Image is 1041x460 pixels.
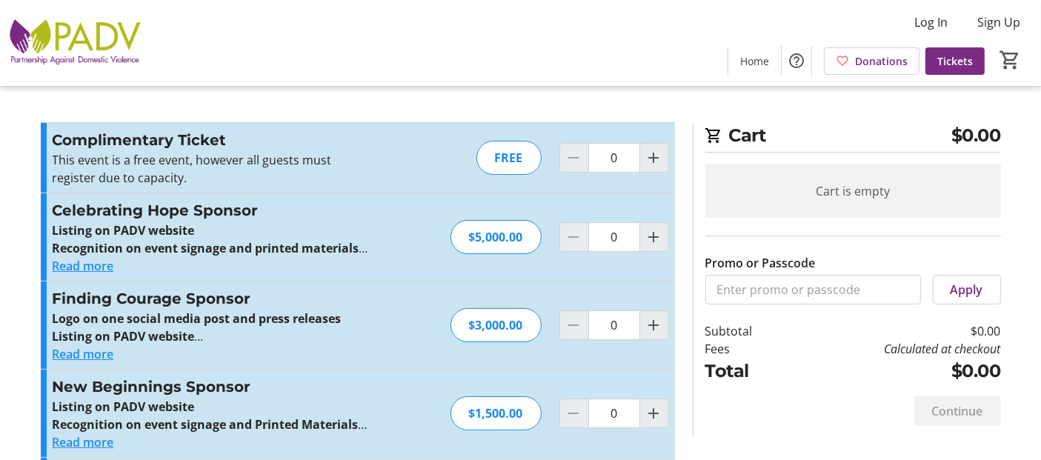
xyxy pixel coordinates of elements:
[997,47,1023,73] button: Cart
[588,222,640,252] input: Celebrating Hope Sponsor Quantity
[53,129,376,151] h3: Complimentary Ticket
[53,222,195,239] strong: Listing on PADV website
[53,257,114,275] button: Read more
[640,399,668,427] button: Increment by one
[933,275,1001,304] button: Apply
[965,10,1032,34] button: Sign Up
[937,53,973,69] span: Tickets
[53,399,195,415] strong: Listing on PADV website
[824,47,919,75] a: Donations
[705,322,791,340] td: Subtotal
[640,144,668,172] button: Increment by one
[53,433,114,451] button: Read more
[855,53,908,69] span: Donations
[640,311,668,339] button: Increment by one
[53,328,204,344] strong: Listing on PADV website
[450,308,542,342] div: $3,000.00
[728,47,781,75] a: Home
[53,376,376,398] h3: New Beginnings Sponsor
[9,6,141,80] img: Partnership Against Domestic Violence's Logo
[476,141,542,175] div: FREE
[588,310,640,340] input: Finding Courage Sponsor Quantity
[791,340,1000,358] td: Calculated at checkout
[53,310,342,327] strong: Logo on one social media post and press releases
[951,122,1001,149] span: $0.00
[53,345,114,363] button: Read more
[705,358,791,384] td: Total
[782,46,811,76] button: Help
[53,416,367,433] strong: Recognition on event signage and Printed Materials
[588,143,640,173] input: Complimentary Ticket Quantity
[53,151,376,187] p: This event is a free event, however all guests must register due to capacity.
[640,223,668,251] button: Increment by one
[914,13,948,31] span: Log In
[53,240,368,256] strong: Recognition on event signage and printed materials
[791,358,1000,384] td: $0.00
[977,13,1020,31] span: Sign Up
[925,47,985,75] a: Tickets
[902,10,959,34] button: Log In
[450,220,542,254] div: $5,000.00
[450,396,542,430] div: $1,500.00
[951,281,983,299] span: Apply
[705,254,816,272] label: Promo or Passcode
[705,122,1001,153] h2: Cart
[705,340,791,358] td: Fees
[740,53,769,69] span: Home
[705,275,921,304] input: Enter promo or passcode
[791,322,1000,340] td: $0.00
[588,399,640,428] input: New Beginnings Sponsor Quantity
[53,287,376,310] h3: Finding Courage Sponsor
[53,199,376,221] h3: Celebrating Hope Sponsor
[705,164,1001,218] div: Cart is empty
